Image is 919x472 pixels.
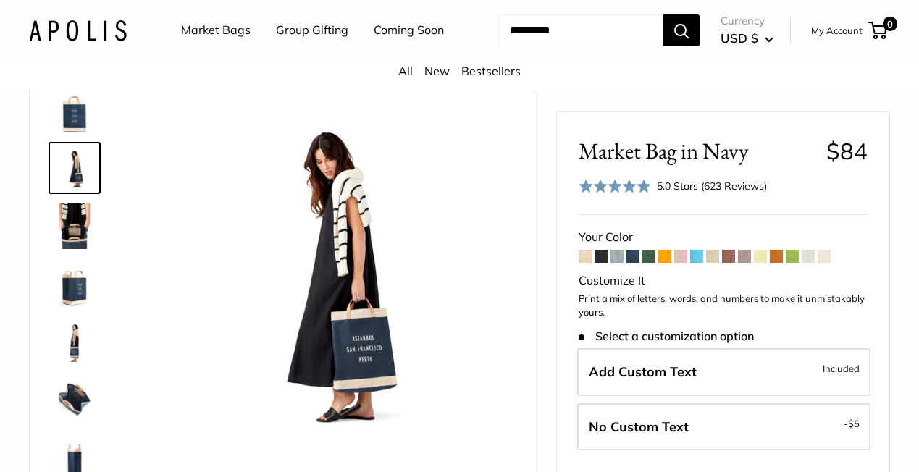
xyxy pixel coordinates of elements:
[49,258,101,310] a: Market Bag in Navy
[721,30,758,46] span: USD $
[461,64,521,78] a: Bestsellers
[589,363,697,380] span: Add Custom Text
[49,374,101,426] a: Market Bag in Navy
[51,145,98,191] img: Market Bag in Navy
[579,176,767,197] div: 5.0 Stars (623 Reviews)
[721,27,773,50] button: USD $
[51,261,98,307] img: Market Bag in Navy
[49,84,101,136] a: Market Bag in Navy
[869,22,887,39] a: 0
[51,376,98,423] img: Market Bag in Navy
[146,87,512,453] img: Market Bag in Navy
[577,403,870,451] label: Leave Blank
[663,14,700,46] button: Search
[51,319,98,365] img: Market Bag in Navy
[579,292,868,320] p: Print a mix of letters, words, and numbers to make it unmistakably yours.
[49,316,101,368] a: Market Bag in Navy
[579,138,815,164] span: Market Bag in Navy
[276,20,348,41] a: Group Gifting
[424,64,450,78] a: New
[826,137,868,165] span: $84
[51,203,98,249] img: Market Bag in Navy
[589,418,689,435] span: No Custom Text
[29,20,127,41] img: Apolis
[49,142,101,194] a: Market Bag in Navy
[579,227,868,248] div: Your Color
[811,22,863,39] a: My Account
[844,415,860,432] span: -
[883,17,897,31] span: 0
[49,200,101,252] a: Market Bag in Navy
[51,87,98,133] img: Market Bag in Navy
[579,329,753,343] span: Select a customization option
[374,20,444,41] a: Coming Soon
[181,20,251,41] a: Market Bags
[398,64,413,78] a: All
[848,418,860,429] span: $5
[657,178,767,194] div: 5.0 Stars (623 Reviews)
[577,348,870,396] label: Add Custom Text
[579,270,868,292] div: Customize It
[721,11,773,31] span: Currency
[498,14,663,46] input: Search...
[823,360,860,377] span: Included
